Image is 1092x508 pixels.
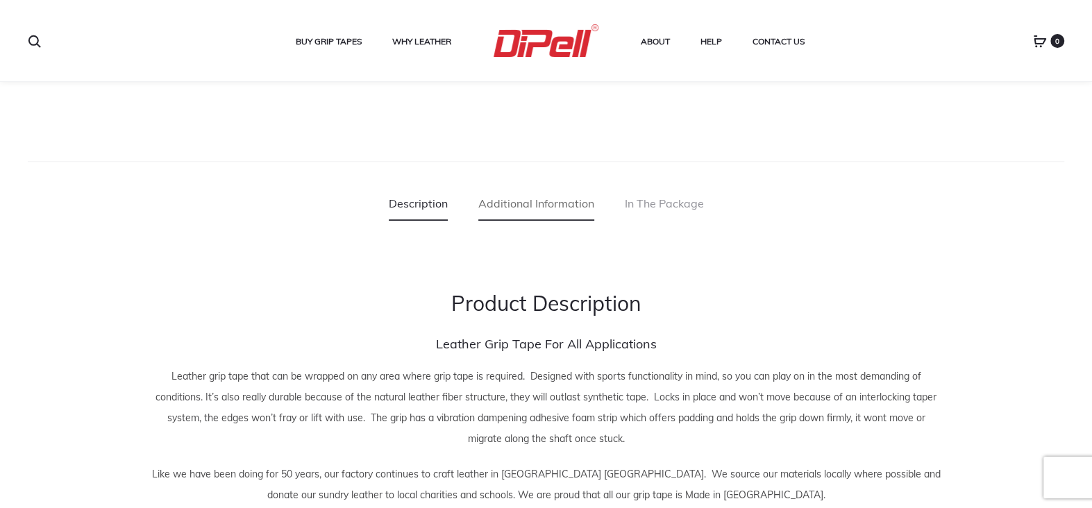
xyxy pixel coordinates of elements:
[151,366,942,449] p: Leather grip tape that can be wrapped on any area where grip tape is required. Designed with spor...
[1033,35,1047,47] a: 0
[598,116,1012,154] iframe: PayPal
[296,33,362,51] a: Buy Grip Tapes
[478,186,594,221] a: Additional Information
[625,186,704,221] a: In The Package
[151,291,942,316] h2: Product Description
[700,33,722,51] a: Help
[753,33,805,51] a: Contact Us
[151,464,942,505] p: Like we have been doing for 50 years, our factory continues to craft leather in [GEOGRAPHIC_DATA]...
[641,33,670,51] a: About
[389,186,448,221] a: Description
[392,33,451,51] a: Why Leather
[598,93,1012,110] iframe: PayPal Message 1
[151,337,942,352] h4: Leather Grip Tape For All Applications
[1050,34,1064,48] span: 0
